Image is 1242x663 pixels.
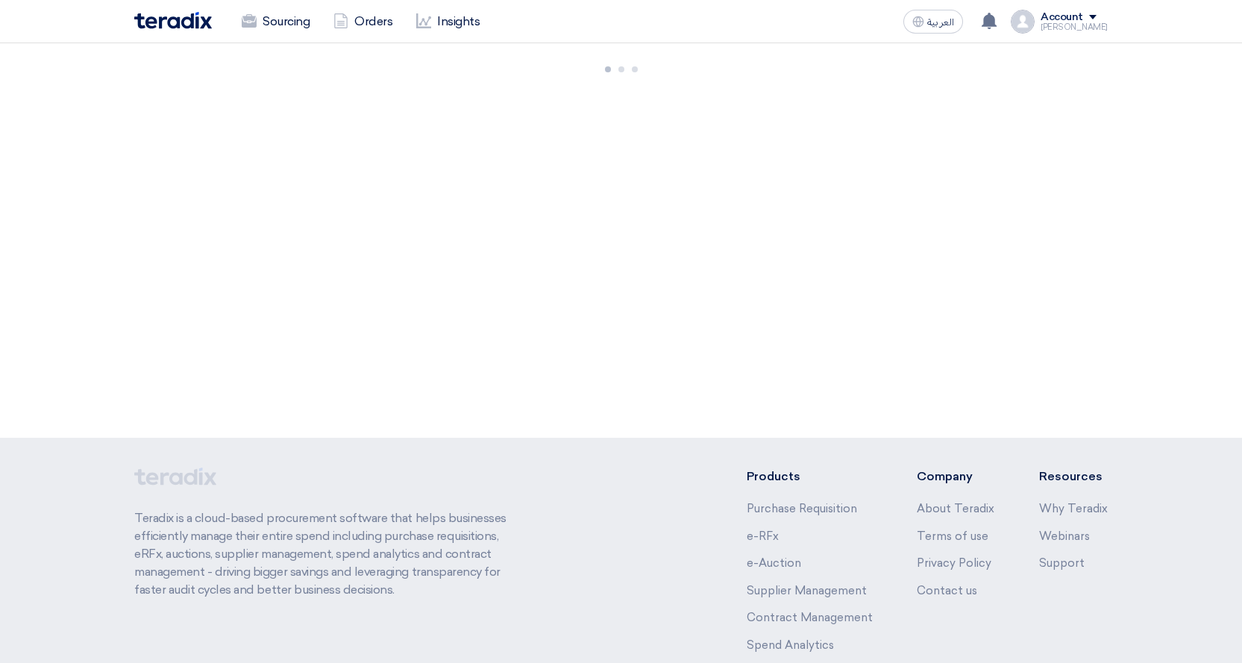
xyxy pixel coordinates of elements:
[903,10,963,34] button: العربية
[747,584,867,597] a: Supplier Management
[1041,23,1108,31] div: [PERSON_NAME]
[1039,468,1108,486] li: Resources
[917,584,977,597] a: Contact us
[747,556,801,570] a: e-Auction
[747,530,779,543] a: e-RFx
[134,509,524,599] p: Teradix is a cloud-based procurement software that helps businesses efficiently manage their enti...
[927,17,954,28] span: العربية
[1041,11,1083,24] div: Account
[1039,502,1108,515] a: Why Teradix
[747,468,873,486] li: Products
[1039,530,1090,543] a: Webinars
[1039,556,1085,570] a: Support
[917,502,994,515] a: About Teradix
[917,530,988,543] a: Terms of use
[747,611,873,624] a: Contract Management
[1011,10,1035,34] img: profile_test.png
[917,556,991,570] a: Privacy Policy
[917,468,994,486] li: Company
[747,502,857,515] a: Purchase Requisition
[134,12,212,29] img: Teradix logo
[747,638,834,652] a: Spend Analytics
[230,5,322,38] a: Sourcing
[322,5,404,38] a: Orders
[404,5,492,38] a: Insights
